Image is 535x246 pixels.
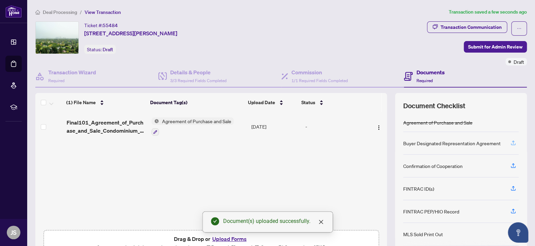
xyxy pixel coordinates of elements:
span: check-circle [211,217,219,225]
span: 3/3 Required Fields Completed [170,78,227,83]
button: Logo [373,121,384,132]
div: Buyer Designated Representation Agreement [403,139,501,147]
div: Agreement of Purchase and Sale [403,119,472,126]
article: Transaction saved a few seconds ago [449,8,527,16]
li: / [80,8,82,16]
h4: Documents [416,68,444,76]
span: [STREET_ADDRESS][PERSON_NAME] [84,29,177,37]
div: FINTRAC ID(s) [403,185,434,192]
span: Required [48,78,65,83]
span: View Transaction [85,9,121,15]
button: Status IconAgreement of Purchase and Sale [151,117,234,136]
button: Upload Forms [210,234,249,243]
img: logo [5,5,22,18]
h4: Details & People [170,68,227,76]
a: Close [317,218,325,226]
span: Drag & Drop or [174,234,249,243]
span: Agreement of Purchase and Sale [159,117,234,125]
img: Status Icon [151,117,159,125]
div: Ticket #: [84,21,118,29]
span: Submit for Admin Review [468,41,522,52]
span: Deal Processing [43,9,77,15]
button: Open asap [508,222,528,243]
span: Draft [514,58,524,65]
div: MLS Sold Print Out [403,230,443,238]
span: Upload Date [248,99,275,106]
th: Status [299,93,363,112]
span: Final101_Agreement_of_Purchase_and_Sale_Condominium_Resale_-_PropTx-[PERSON_NAME].pdf [67,118,146,135]
div: - [305,123,365,130]
div: Confirmation of Cooperation [403,162,463,170]
h4: Transaction Wizard [48,68,96,76]
h4: Commission [291,68,348,76]
span: JS [11,228,17,237]
span: ellipsis [517,26,521,31]
span: Document Checklist [403,101,465,111]
th: Document Tag(s) [147,93,245,112]
div: FINTRAC PEP/HIO Record [403,208,459,215]
span: Status [301,99,315,106]
span: (1) File Name [66,99,96,106]
span: home [35,10,40,15]
div: Transaction Communication [441,22,502,33]
th: Upload Date [245,93,299,112]
span: 1/1 Required Fields Completed [291,78,348,83]
span: close [318,219,324,225]
button: Transaction Communication [427,21,507,33]
span: Required [416,78,432,83]
div: Status: [84,45,116,54]
button: Submit for Admin Review [464,41,527,53]
img: Logo [376,125,381,130]
div: Document(s) uploaded successfully. [223,217,324,225]
td: [DATE] [249,112,303,141]
th: (1) File Name [64,93,147,112]
span: Draft [103,46,113,53]
img: IMG-C12420857_1.jpg [36,22,78,54]
span: 55484 [103,22,118,29]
